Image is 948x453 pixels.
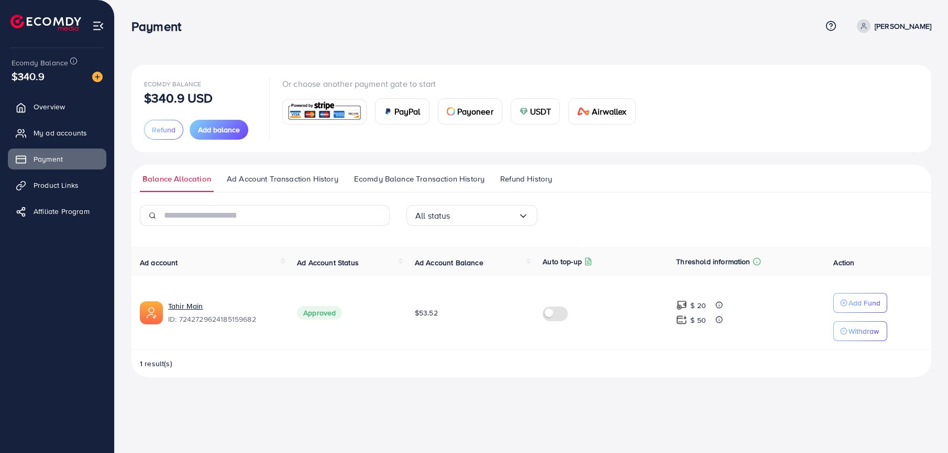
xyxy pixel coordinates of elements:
[375,98,429,124] a: cardPayPal
[12,58,68,68] span: Ecomdy Balance
[144,92,213,104] p: $340.9 USD
[511,98,560,124] a: cardUSDT
[34,154,63,164] span: Payment
[168,314,280,324] span: ID: 7242729624185159682
[10,15,81,31] img: logo
[198,124,240,135] span: Add balance
[833,321,887,341] button: Withdraw
[144,120,183,140] button: Refund
[415,208,450,224] span: All status
[8,96,106,117] a: Overview
[577,107,590,116] img: card
[131,19,190,34] h3: Payment
[227,173,338,185] span: Ad Account Transaction History
[415,257,483,268] span: Ad Account Balance
[543,255,582,268] p: Auto top-up
[297,306,342,320] span: Approved
[152,124,175,135] span: Refund
[140,257,178,268] span: Ad account
[168,301,280,325] div: <span class='underline'>Tahir Main</span></br>7242729624185159682
[406,205,537,226] div: Search for option
[833,257,854,268] span: Action
[457,105,493,118] span: Payoneer
[690,314,706,326] p: $ 50
[34,180,79,190] span: Product Links
[282,77,644,90] p: Or choose another payment gate to start
[8,175,106,196] a: Product Links
[34,128,87,138] span: My ad accounts
[853,19,931,33] a: [PERSON_NAME]
[354,173,484,185] span: Ecomdy Balance Transaction History
[903,406,940,445] iframe: Chat
[12,69,45,84] span: $340.9
[875,20,931,32] p: [PERSON_NAME]
[438,98,502,124] a: cardPayoneer
[34,101,65,112] span: Overview
[415,308,438,318] span: $53.52
[8,122,106,143] a: My ad accounts
[8,149,106,169] a: Payment
[140,301,163,324] img: ic-ads-acc.e4c84228.svg
[8,201,106,222] a: Affiliate Program
[676,300,687,311] img: top-up amount
[384,107,392,116] img: card
[286,100,363,123] img: card
[144,80,201,88] span: Ecomdy Balance
[450,208,518,224] input: Search for option
[833,293,887,313] button: Add Fund
[140,358,172,369] span: 1 result(s)
[92,72,103,82] img: image
[520,107,528,116] img: card
[447,107,455,116] img: card
[848,297,880,309] p: Add Fund
[530,105,552,118] span: USDT
[568,98,635,124] a: cardAirwallex
[690,299,706,312] p: $ 20
[676,255,750,268] p: Threshold information
[500,173,552,185] span: Refund History
[297,257,359,268] span: Ad Account Status
[142,173,211,185] span: Balance Allocation
[190,120,248,140] button: Add balance
[394,105,421,118] span: PayPal
[34,206,90,217] span: Affiliate Program
[676,314,687,325] img: top-up amount
[282,99,367,124] a: card
[168,301,203,311] a: Tahir Main
[92,20,104,32] img: menu
[848,325,879,337] p: Withdraw
[592,105,626,118] span: Airwallex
